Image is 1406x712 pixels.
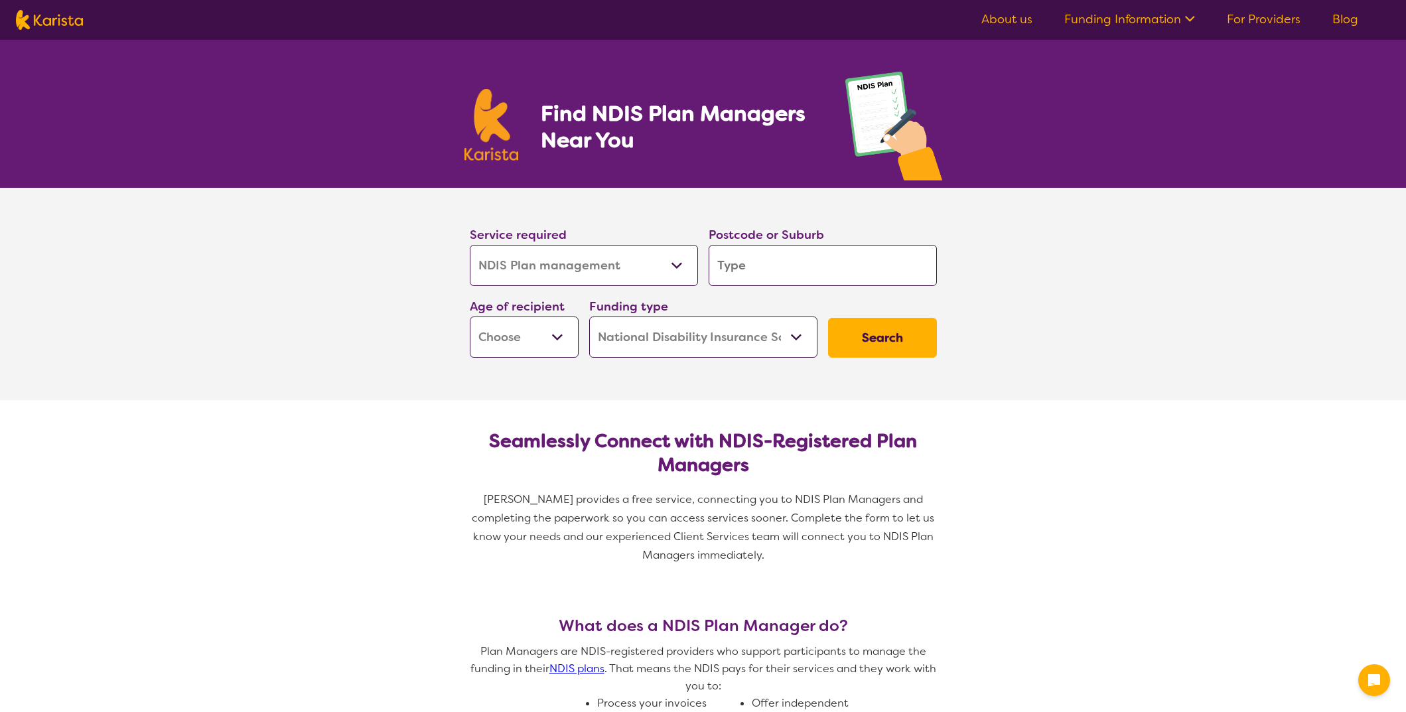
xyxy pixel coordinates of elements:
[464,89,519,161] img: Karista logo
[981,11,1032,27] a: About us
[470,227,567,243] label: Service required
[589,299,668,315] label: Funding type
[1227,11,1301,27] a: For Providers
[464,643,942,695] p: Plan Managers are NDIS-registered providers who support participants to manage the funding in the...
[470,299,565,315] label: Age of recipient
[480,429,926,477] h2: Seamlessly Connect with NDIS-Registered Plan Managers
[464,616,942,635] h3: What does a NDIS Plan Manager do?
[541,100,818,153] h1: Find NDIS Plan Managers Near You
[1332,11,1358,27] a: Blog
[549,662,604,676] a: NDIS plans
[845,72,942,188] img: plan-management
[828,318,937,358] button: Search
[16,10,83,30] img: Karista logo
[597,695,741,712] li: Process your invoices
[709,227,824,243] label: Postcode or Suburb
[709,245,937,286] input: Type
[1064,11,1195,27] a: Funding Information
[472,492,937,562] span: [PERSON_NAME] provides a free service, connecting you to NDIS Plan Managers and completing the pa...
